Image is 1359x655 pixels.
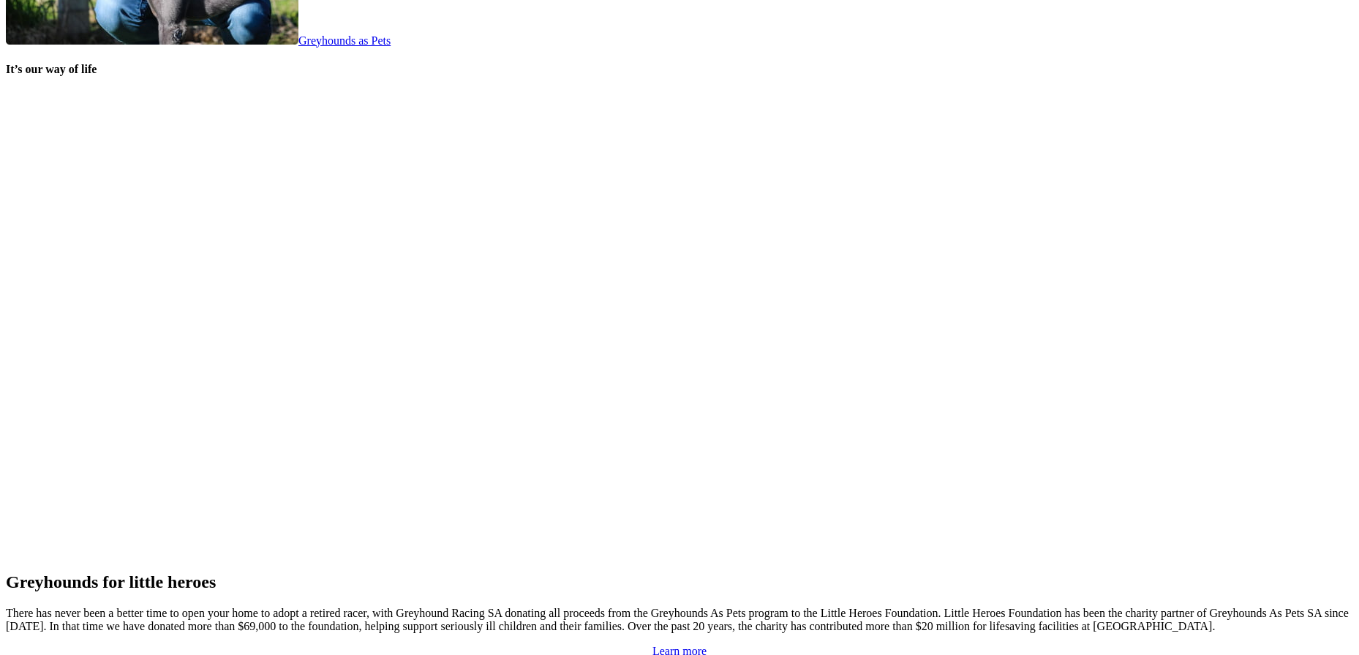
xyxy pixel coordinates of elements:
[6,34,391,47] a: Greyhounds as Pets
[298,34,391,47] span: Greyhounds as Pets
[6,607,1353,633] p: There has never been a better time to open your home to adopt a retired racer, with Greyhound Rac...
[6,572,1353,592] h2: Greyhounds for little heroes
[6,63,1353,76] h4: It’s our way of life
